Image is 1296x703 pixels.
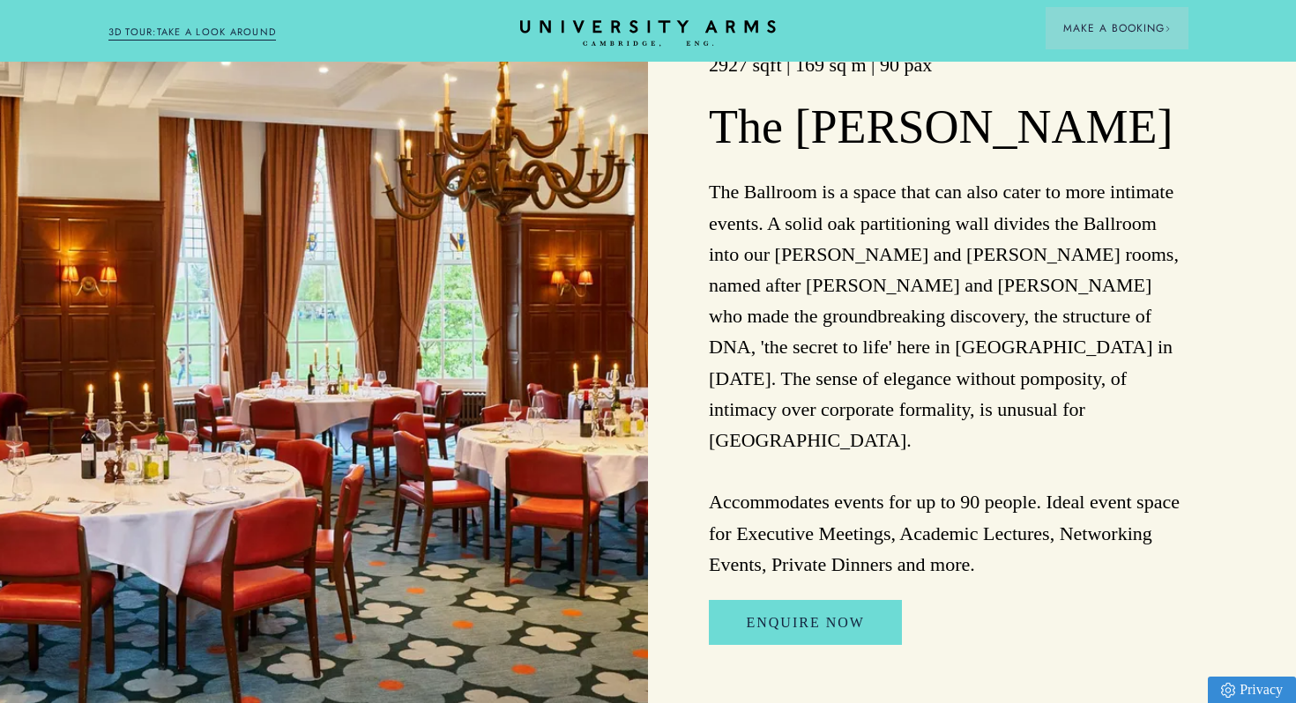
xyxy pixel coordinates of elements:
h2: The [PERSON_NAME] [709,99,1188,157]
img: Privacy [1221,683,1235,698]
h3: 2927 sqft | 169 sq m | 90 pax [709,52,1188,78]
a: Enquire Now [709,600,901,646]
a: Privacy [1208,677,1296,703]
img: Arrow icon [1165,26,1171,32]
a: 3D TOUR:TAKE A LOOK AROUND [108,25,277,41]
button: Make a BookingArrow icon [1046,7,1188,49]
span: Make a Booking [1063,20,1171,36]
a: Home [520,20,776,48]
p: The Ballroom is a space that can also cater to more intimate events. A solid oak partitioning wal... [709,176,1188,579]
